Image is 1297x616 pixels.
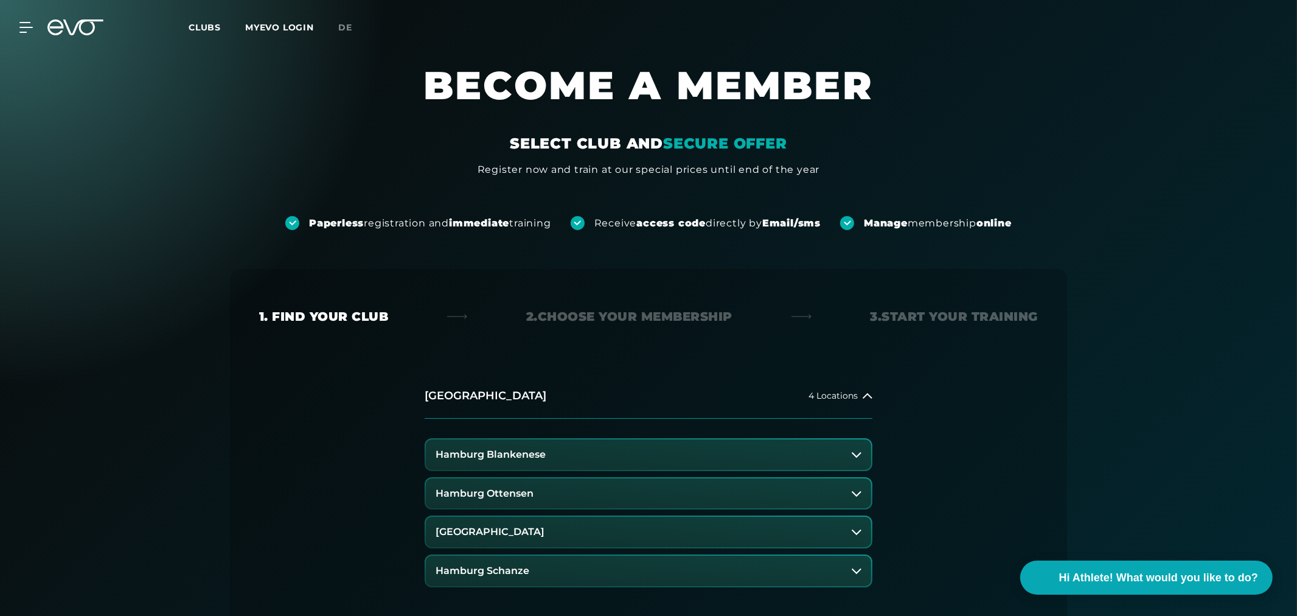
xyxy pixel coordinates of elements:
div: Register now and train at our special prices until end of the year [478,163,820,177]
div: registration and training [309,217,551,230]
h2: [GEOGRAPHIC_DATA] [425,388,546,404]
h3: Hamburg Blankenese [436,449,546,460]
strong: immediate [449,217,509,229]
span: 4 Locations [808,391,858,401]
h3: Hamburg Ottensen [436,488,534,499]
button: Hamburg Ottensen [426,478,871,509]
div: 3. Start your Training [871,308,1038,325]
div: membership [864,217,1012,230]
h1: BECOME A MEMBER [283,61,1014,134]
strong: online [976,217,1012,229]
div: 2. Choose your membership [526,308,732,325]
strong: Paperless [309,217,364,229]
a: de [338,21,367,35]
em: SECURE OFFER [663,135,787,152]
strong: access code [636,217,706,229]
button: [GEOGRAPHIC_DATA]4 Locations [425,374,872,419]
span: Hi Athlete! What would you like to do? [1059,570,1258,586]
span: de [338,22,352,33]
h3: Hamburg Schanze [436,565,529,576]
strong: Email/sms [762,217,821,229]
a: Clubs [189,21,245,33]
strong: Manage [864,217,908,229]
button: Hamburg Schanze [426,556,871,586]
div: 1. Find your club [259,308,389,325]
button: [GEOGRAPHIC_DATA] [426,517,871,547]
span: Clubs [189,22,221,33]
div: Receive directly by [594,217,821,230]
button: Hi Athlete! What would you like to do? [1020,561,1273,595]
button: Hamburg Blankenese [426,439,871,470]
h3: [GEOGRAPHIC_DATA] [436,527,544,537]
div: SELECT CLUB AND [510,134,787,153]
a: MYEVO LOGIN [245,22,314,33]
